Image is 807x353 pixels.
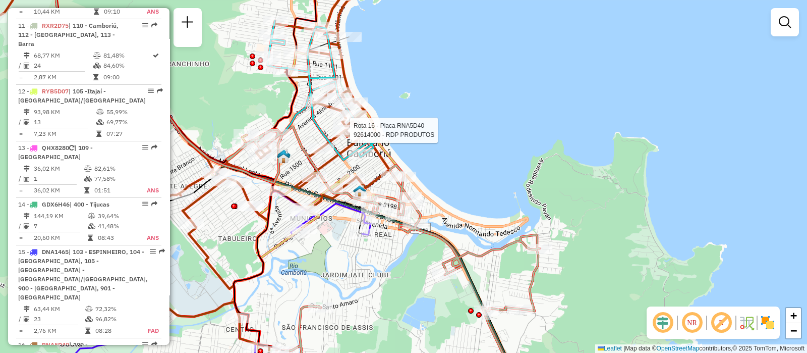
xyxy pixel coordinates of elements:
[95,326,137,336] td: 08:28
[157,88,163,94] em: Rota exportada
[142,341,148,347] em: Opções
[106,107,157,117] td: 55,99%
[33,117,96,127] td: 13
[33,72,93,82] td: 2,87 KM
[33,304,85,314] td: 63,44 KM
[775,12,795,32] a: Exibir filtros
[85,328,90,334] i: Tempo total em rota
[33,107,96,117] td: 93,98 KM
[88,213,95,219] i: % de utilização do peso
[24,166,30,172] i: Distância Total
[84,187,89,193] i: Tempo total em rota
[18,72,23,82] td: =
[103,61,152,71] td: 84,60%
[277,150,290,164] img: UDC - Cross Balneário (Simulação)
[18,200,109,208] span: 14 -
[18,22,119,47] span: | 110 - Camboriú, 112 - [GEOGRAPHIC_DATA], 113 - Barra
[18,185,23,195] td: =
[33,164,84,174] td: 36,02 KM
[150,248,156,255] em: Opções
[85,306,93,312] i: % de utilização do peso
[97,211,136,221] td: 39,64%
[33,314,85,324] td: 23
[159,248,165,255] em: Rota exportada
[33,185,84,195] td: 36,02 KM
[24,223,30,229] i: Total de Atividades
[136,233,159,243] td: ANS
[42,341,69,348] span: RNA5D40
[106,117,157,127] td: 69,77%
[97,221,136,231] td: 41,48%
[33,61,93,71] td: 24
[33,326,85,336] td: 2,76 KM
[18,174,23,184] td: /
[786,323,801,338] a: Zoom out
[88,235,93,241] i: Tempo total em rota
[18,22,119,47] span: 11 -
[18,129,23,139] td: =
[18,61,23,71] td: /
[151,22,157,28] em: Rota exportada
[24,306,30,312] i: Distância Total
[84,166,92,172] i: % de utilização do peso
[24,53,30,59] i: Distância Total
[93,63,101,69] i: % de utilização da cubagem
[93,74,98,80] i: Tempo total em rota
[18,144,93,161] span: 13 -
[18,87,146,104] span: 12 -
[96,119,104,125] i: % de utilização da cubagem
[97,233,136,243] td: 08:43
[96,131,101,137] i: Tempo total em rota
[24,213,30,219] i: Distância Total
[42,200,70,208] span: GDX6H46
[595,344,807,353] div: Map data © contributors,© 2025 TomTom, Microsoft
[24,63,30,69] i: Total de Atividades
[137,326,159,336] td: FAD
[85,316,93,322] i: % de utilização da cubagem
[18,144,93,161] span: | 109 - [GEOGRAPHIC_DATA]
[96,109,104,115] i: % de utilização do peso
[18,233,23,243] td: =
[598,345,622,352] a: Leaflet
[18,7,23,17] td: =
[88,223,95,229] i: % de utilização da cubagem
[42,248,69,256] span: DNA1465
[353,185,366,198] img: 711 UDC Light WCL Camboriu
[18,87,146,104] span: | 105 -Itajaí - [GEOGRAPHIC_DATA]/[GEOGRAPHIC_DATA]
[33,174,84,184] td: 1
[790,324,797,337] span: −
[18,117,23,127] td: /
[790,309,797,322] span: +
[24,109,30,115] i: Distância Total
[33,129,96,139] td: 7,23 KM
[33,221,87,231] td: 7
[24,316,30,322] i: Total de Atividades
[178,12,198,35] a: Nova sessão e pesquisa
[142,144,148,150] em: Opções
[95,314,137,324] td: 96,82%
[95,304,137,314] td: 72,32%
[760,315,776,331] img: Exibir/Ocultar setores
[18,326,23,336] td: =
[106,129,157,139] td: 07:27
[151,144,157,150] em: Rota exportada
[657,345,700,352] a: OpenStreetMap
[33,211,87,221] td: 144,19 KM
[70,200,109,208] span: | 400 - Tijucas
[153,53,159,59] i: Rota otimizada
[18,221,23,231] td: /
[93,53,101,59] i: % de utilização do peso
[786,308,801,323] a: Zoom in
[94,164,135,174] td: 82,61%
[33,233,87,243] td: 20,60 KM
[103,51,152,61] td: 81,48%
[623,345,625,352] span: |
[24,119,30,125] i: Total de Atividades
[151,201,157,207] em: Rota exportada
[148,88,154,94] em: Opções
[103,7,147,17] td: 09:10
[94,174,135,184] td: 77,58%
[94,9,99,15] i: Tempo total em rota
[24,176,30,182] i: Total de Atividades
[142,22,148,28] em: Opções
